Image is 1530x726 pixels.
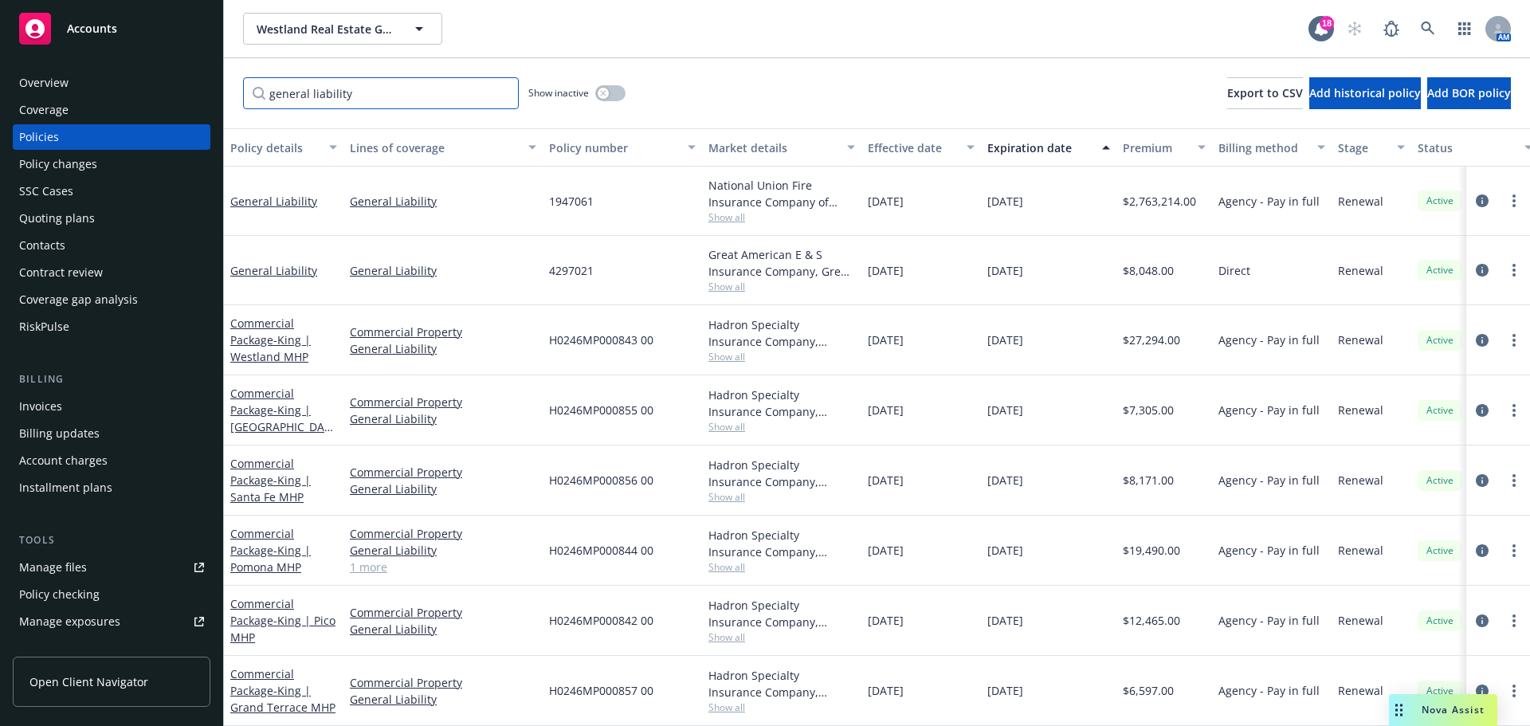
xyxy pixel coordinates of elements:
a: General Liability [230,263,317,278]
span: $12,465.00 [1123,612,1180,629]
span: Add BOR policy [1427,85,1511,100]
div: Manage files [19,555,87,580]
div: Policy checking [19,582,100,607]
a: General Liability [350,691,536,708]
a: Manage files [13,555,210,580]
a: General Liability [350,193,536,210]
span: Agency - Pay in full [1218,402,1320,418]
a: Switch app [1449,13,1481,45]
a: Commercial Property [350,674,536,691]
a: Accounts [13,6,210,51]
span: - King | Pico MHP [230,613,335,645]
span: [DATE] [868,612,904,629]
span: H0246MP000855 00 [549,402,653,418]
button: Expiration date [981,128,1116,167]
a: circleInformation [1473,331,1492,350]
span: Active [1424,684,1456,698]
div: Installment plans [19,475,112,500]
a: Billing updates [13,421,210,446]
div: Account charges [19,448,108,473]
button: Billing method [1212,128,1332,167]
div: Policy number [549,139,678,156]
span: Show all [708,700,855,714]
span: Agency - Pay in full [1218,472,1320,489]
div: Manage certificates [19,636,124,661]
div: Policy details [230,139,320,156]
span: Show all [708,350,855,363]
a: Search [1412,13,1444,45]
span: [DATE] [868,542,904,559]
a: Commercial Package [230,386,335,485]
span: H0246MP000843 00 [549,332,653,348]
div: Contacts [19,233,65,258]
a: circleInformation [1473,261,1492,280]
span: Renewal [1338,612,1383,629]
span: Agency - Pay in full [1218,332,1320,348]
span: H0246MP000857 00 [549,682,653,699]
input: Filter by keyword... [243,77,519,109]
a: Installment plans [13,475,210,500]
a: Commercial Package [230,456,311,504]
a: circleInformation [1473,401,1492,420]
span: Export to CSV [1227,85,1303,100]
span: $2,763,214.00 [1123,193,1196,210]
a: circleInformation [1473,611,1492,630]
a: Invoices [13,394,210,419]
div: Tools [13,532,210,548]
div: National Union Fire Insurance Company of [GEOGRAPHIC_DATA], [GEOGRAPHIC_DATA], AIG [708,177,855,210]
a: Quoting plans [13,206,210,231]
a: Commercial Property [350,324,536,340]
div: Drag to move [1389,694,1409,726]
span: Show all [708,630,855,644]
button: Nova Assist [1389,694,1497,726]
span: Show all [708,560,855,574]
button: Premium [1116,128,1212,167]
span: Active [1424,544,1456,558]
div: Invoices [19,394,62,419]
div: Overview [19,70,69,96]
span: Show all [708,420,855,434]
span: Active [1424,263,1456,277]
a: Commercial Package [230,666,335,715]
a: Report a Bug [1375,13,1407,45]
a: more [1504,261,1524,280]
a: circleInformation [1473,191,1492,210]
div: 18 [1320,16,1334,30]
a: Coverage gap analysis [13,287,210,312]
div: SSC Cases [19,179,73,204]
span: $27,294.00 [1123,332,1180,348]
span: - King | [GEOGRAPHIC_DATA]-[PERSON_NAME][GEOGRAPHIC_DATA] [230,402,335,485]
span: [DATE] [987,262,1023,279]
span: Agency - Pay in full [1218,542,1320,559]
span: [DATE] [987,402,1023,418]
div: Quoting plans [19,206,95,231]
div: Stage [1338,139,1387,156]
span: Agency - Pay in full [1218,682,1320,699]
span: $6,597.00 [1123,682,1174,699]
span: [DATE] [868,472,904,489]
a: more [1504,541,1524,560]
div: Market details [708,139,838,156]
a: Policy checking [13,582,210,607]
a: Commercial Property [350,604,536,621]
a: Policy changes [13,151,210,177]
div: Manage exposures [19,609,120,634]
div: Hadron Specialty Insurance Company, Hadron Holdings, LP, King Insurance [708,667,855,700]
span: Active [1424,473,1456,488]
a: General Liability [350,340,536,357]
span: [DATE] [987,682,1023,699]
a: SSC Cases [13,179,210,204]
span: Active [1424,333,1456,347]
button: Stage [1332,128,1411,167]
a: General Liability [350,262,536,279]
span: Westland Real Estate Group [257,21,394,37]
a: 1 more [350,559,536,575]
div: RiskPulse [19,314,69,339]
span: Active [1424,403,1456,418]
div: Billing [13,371,210,387]
a: more [1504,191,1524,210]
a: circleInformation [1473,471,1492,490]
span: Agency - Pay in full [1218,193,1320,210]
div: Hadron Specialty Insurance Company, Hadron Holdings, LP, King Insurance [708,457,855,490]
span: Show all [708,490,855,504]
